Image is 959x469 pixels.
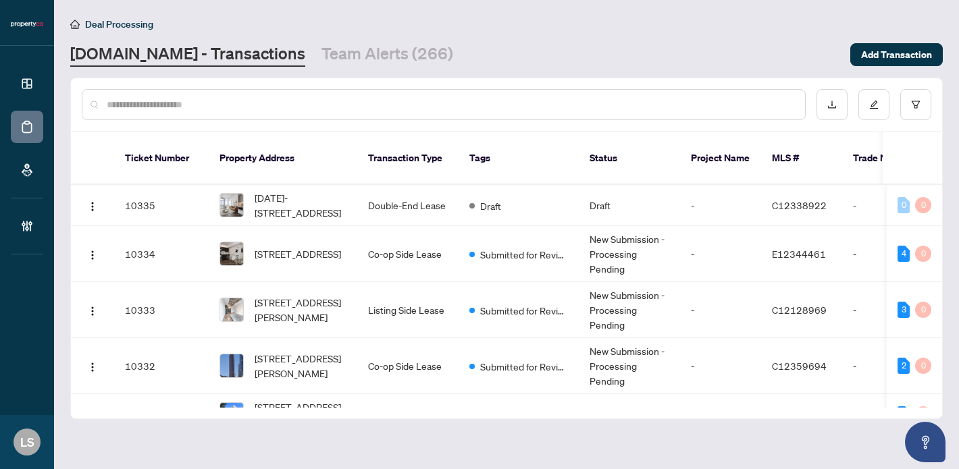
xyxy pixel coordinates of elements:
span: Submitted for Review [480,303,568,318]
span: Submitted for Review [480,359,568,374]
td: 10332 [114,338,209,394]
td: Listing Side Lease [357,282,459,338]
div: 0 [915,246,931,262]
button: download [817,89,848,120]
td: Draft [579,394,680,435]
td: - [680,226,761,282]
div: 0 [915,358,931,374]
span: Draft [480,198,501,213]
span: edit [869,100,879,109]
td: - [680,394,761,435]
td: New Submission - Processing Pending [579,282,680,338]
span: [STREET_ADDRESS] [255,246,341,261]
span: [STREET_ADDRESS][PERSON_NAME] [255,399,346,429]
th: Project Name [680,132,761,185]
a: [DOMAIN_NAME] - Transactions [70,43,305,67]
td: Draft [579,185,680,226]
td: 10335 [114,185,209,226]
th: Ticket Number [114,132,209,185]
td: New Submission - Processing Pending [579,226,680,282]
img: Logo [87,250,98,260]
button: Add Transaction [850,43,943,66]
td: 10333 [114,282,209,338]
img: Logo [87,201,98,212]
td: - [842,394,937,435]
span: [STREET_ADDRESS][PERSON_NAME] [255,351,346,381]
span: E12344461 [772,248,826,260]
button: filter [900,89,931,120]
td: New Submission - Processing Pending [579,338,680,394]
td: Co-op Side Lease [357,338,459,394]
span: LS [20,433,34,451]
th: MLS # [761,132,842,185]
div: 0 [915,197,931,213]
th: Transaction Type [357,132,459,185]
button: Logo [82,404,103,425]
a: Team Alerts (266) [321,43,453,67]
img: thumbnail-img [220,403,243,426]
td: - [680,338,761,394]
td: - [842,226,937,282]
th: Trade Number [842,132,937,185]
span: Add Transaction [861,44,932,65]
td: - [680,282,761,338]
button: Logo [82,355,103,377]
img: logo [11,20,43,28]
img: thumbnail-img [220,354,243,377]
div: 4 [898,246,910,262]
div: 3 [898,406,910,422]
span: [STREET_ADDRESS][PERSON_NAME] [255,295,346,325]
td: Co-op Side Lease [357,226,459,282]
th: Status [579,132,680,185]
button: Logo [82,243,103,265]
img: Logo [87,306,98,316]
img: thumbnail-img [220,242,243,265]
div: 0 [915,406,931,422]
img: thumbnail-img [220,194,243,217]
span: home [70,20,80,29]
span: filter [911,100,921,109]
td: - [842,338,937,394]
img: thumbnail-img [220,298,243,321]
span: Submitted for Review [480,247,568,262]
td: - [842,282,937,338]
span: C12338922 [772,199,827,211]
td: 10334 [114,226,209,282]
button: edit [858,89,889,120]
span: Deal Processing [85,18,153,30]
span: C12128969 [772,304,827,316]
img: Logo [87,362,98,373]
span: download [827,100,837,109]
span: C12359694 [772,360,827,372]
div: 3 [898,302,910,318]
td: Co-op Side Lease [357,394,459,435]
button: Logo [82,194,103,216]
td: Double-End Lease [357,185,459,226]
th: Tags [459,132,579,185]
td: - [842,185,937,226]
td: 10331 [114,394,209,435]
button: Open asap [905,422,945,462]
span: [DATE]-[STREET_ADDRESS] [255,190,346,220]
button: Logo [82,299,103,321]
div: 0 [915,302,931,318]
th: Property Address [209,132,357,185]
td: - [680,185,761,226]
div: 0 [898,197,910,213]
div: 2 [898,358,910,374]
